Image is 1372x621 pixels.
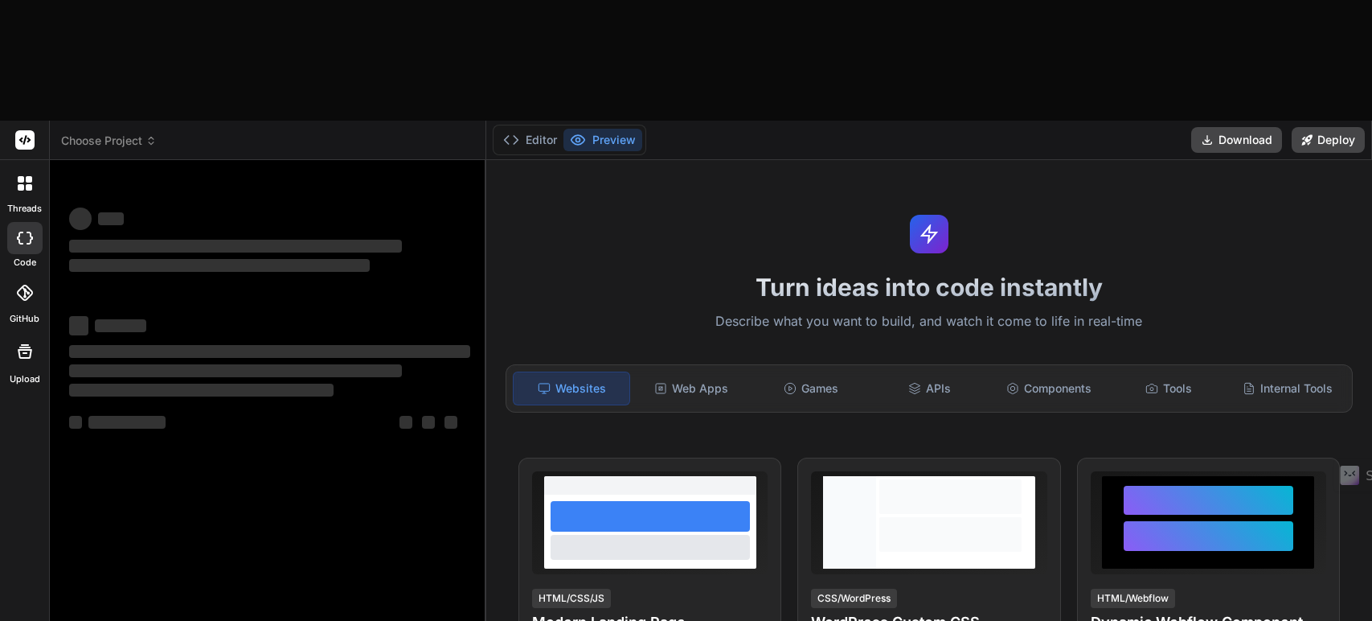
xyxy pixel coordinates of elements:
button: Download [1191,127,1282,153]
span: ‌ [69,208,92,230]
div: Web Apps [633,372,749,405]
label: threads [7,202,42,216]
p: Describe what you want to build, and watch it come to life in real-time [496,311,1362,332]
span: ‌ [95,319,146,332]
div: APIs [872,372,988,405]
span: ‌ [444,416,457,429]
span: ‌ [69,345,470,358]
div: Components [991,372,1107,405]
span: ‌ [69,240,402,253]
div: Websites [513,372,630,405]
div: CSS/WordPress [811,589,897,608]
span: ‌ [69,316,88,335]
span: ‌ [88,416,166,429]
label: code [14,256,36,269]
span: Choose Project [61,133,157,149]
span: ‌ [69,259,370,272]
span: ‌ [98,212,124,225]
button: Deploy [1292,127,1365,153]
span: ‌ [69,416,82,429]
button: Editor [497,129,563,151]
button: Preview [563,129,642,151]
h1: Turn ideas into code instantly [496,273,1362,302]
label: Upload [10,372,40,386]
div: Internal Tools [1230,372,1345,405]
div: Tools [1110,372,1226,405]
label: GitHub [10,312,39,326]
span: ‌ [69,364,402,377]
span: ‌ [399,416,412,429]
div: Games [752,372,868,405]
div: HTML/Webflow [1091,589,1175,608]
div: HTML/CSS/JS [532,589,611,608]
span: ‌ [422,416,435,429]
span: ‌ [69,384,334,397]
